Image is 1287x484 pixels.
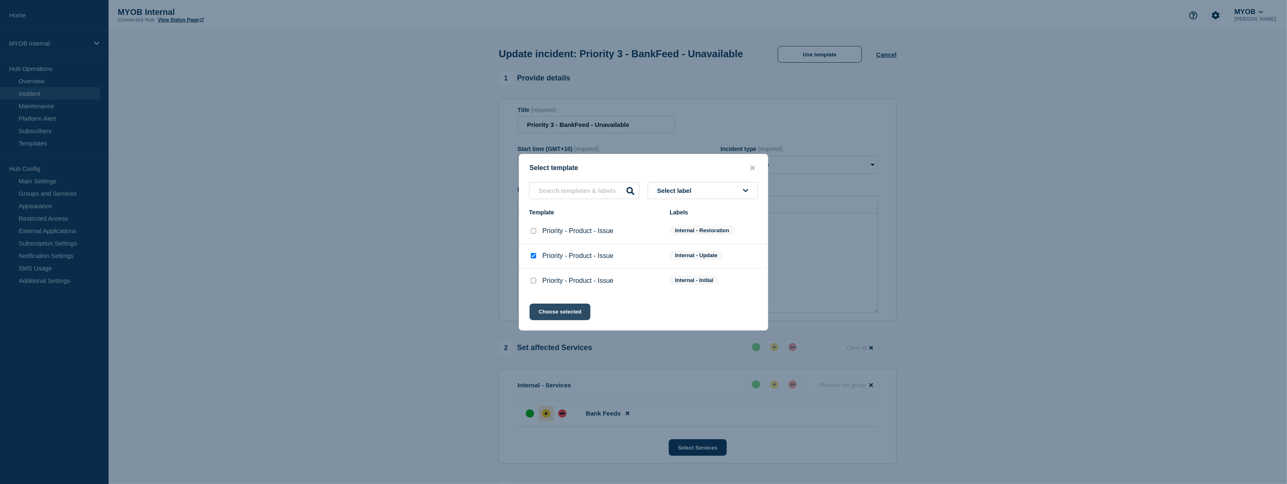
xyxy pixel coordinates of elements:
span: Internal - Restoration [670,226,735,235]
p: Priority - Product - Issue [542,277,614,285]
button: close button [748,164,757,172]
button: Select label [648,182,758,199]
input: Priority - Product - Issue checkbox [531,278,536,283]
input: Priority - Product - Issue checkbox [531,253,536,258]
input: Priority - Product - Issue checkbox [531,228,536,233]
p: Priority - Product - Issue [542,252,614,260]
div: Template [529,209,661,216]
div: Select template [519,164,768,172]
p: Priority - Product - Issue [542,227,614,235]
span: Select label [657,187,695,194]
span: Internal - Update [670,251,723,260]
button: Choose selected [530,304,590,320]
input: Search templates & labels [529,182,639,199]
span: Internal - Initial [670,275,718,285]
div: Labels [670,209,758,216]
